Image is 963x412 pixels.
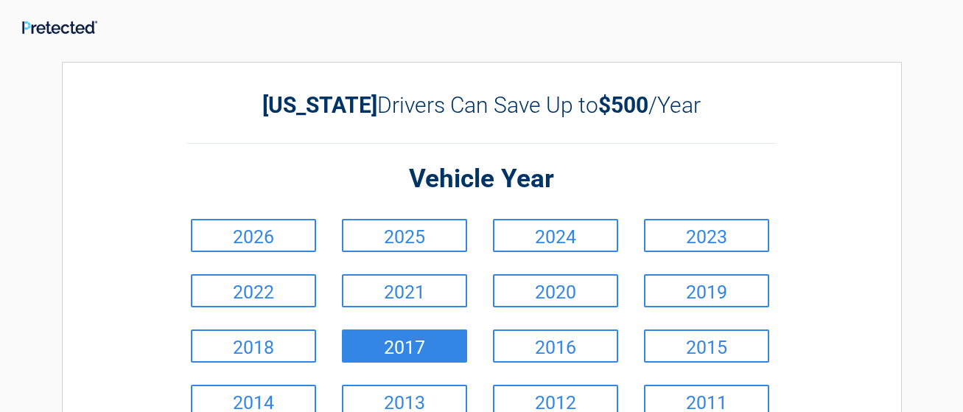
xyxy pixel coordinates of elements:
[191,329,316,363] a: 2018
[342,219,467,252] a: 2025
[342,329,467,363] a: 2017
[187,92,777,118] h2: Drivers Can Save Up to /Year
[644,274,769,307] a: 2019
[342,274,467,307] a: 2021
[262,92,377,118] b: [US_STATE]
[191,274,316,307] a: 2022
[493,274,618,307] a: 2020
[644,329,769,363] a: 2015
[493,329,618,363] a: 2016
[191,219,316,252] a: 2026
[493,219,618,252] a: 2024
[22,21,97,34] img: Main Logo
[187,162,777,197] h2: Vehicle Year
[644,219,769,252] a: 2023
[598,92,648,118] b: $500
